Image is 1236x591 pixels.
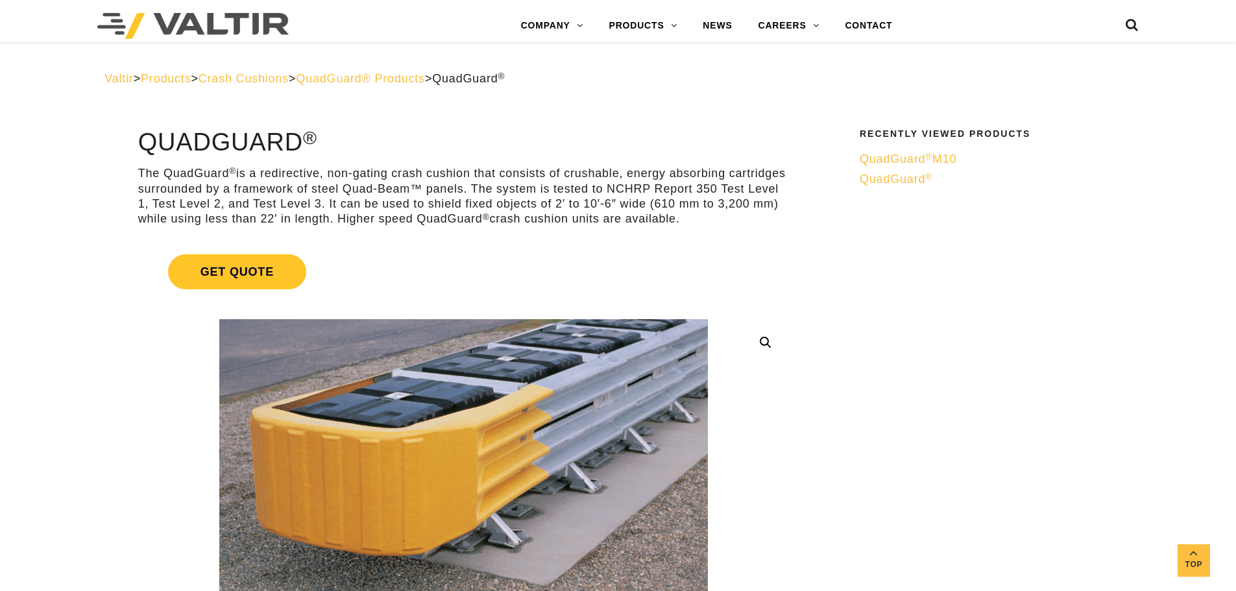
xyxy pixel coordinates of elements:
[138,239,789,305] a: Get Quote
[925,152,932,162] sup: ®
[596,13,690,39] a: PRODUCTS
[199,72,289,85] a: Crash Cushions
[483,212,490,222] sup: ®
[508,13,596,39] a: COMPANY
[97,13,289,39] img: Valtir
[832,13,905,39] a: CONTACT
[1178,544,1210,577] a: Top
[860,173,932,186] span: QuadGuard
[1178,557,1210,572] span: Top
[104,71,1132,86] div: > > > >
[745,13,832,39] a: CAREERS
[690,13,745,39] a: NEWS
[296,72,425,85] a: QuadGuard® Products
[303,127,317,148] sup: ®
[860,129,1123,139] h2: Recently Viewed Products
[860,152,956,165] span: QuadGuard M10
[925,172,932,182] sup: ®
[860,172,1123,187] a: QuadGuard®
[141,72,191,85] a: Products
[104,72,133,85] a: Valtir
[432,72,505,85] span: QuadGuard
[138,166,789,227] p: The QuadGuard is a redirective, non-gating crash cushion that consists of crushable, energy absor...
[860,152,1123,167] a: QuadGuard®M10
[229,166,236,176] sup: ®
[168,254,306,289] span: Get Quote
[498,71,505,81] sup: ®
[138,129,789,156] h1: QuadGuard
